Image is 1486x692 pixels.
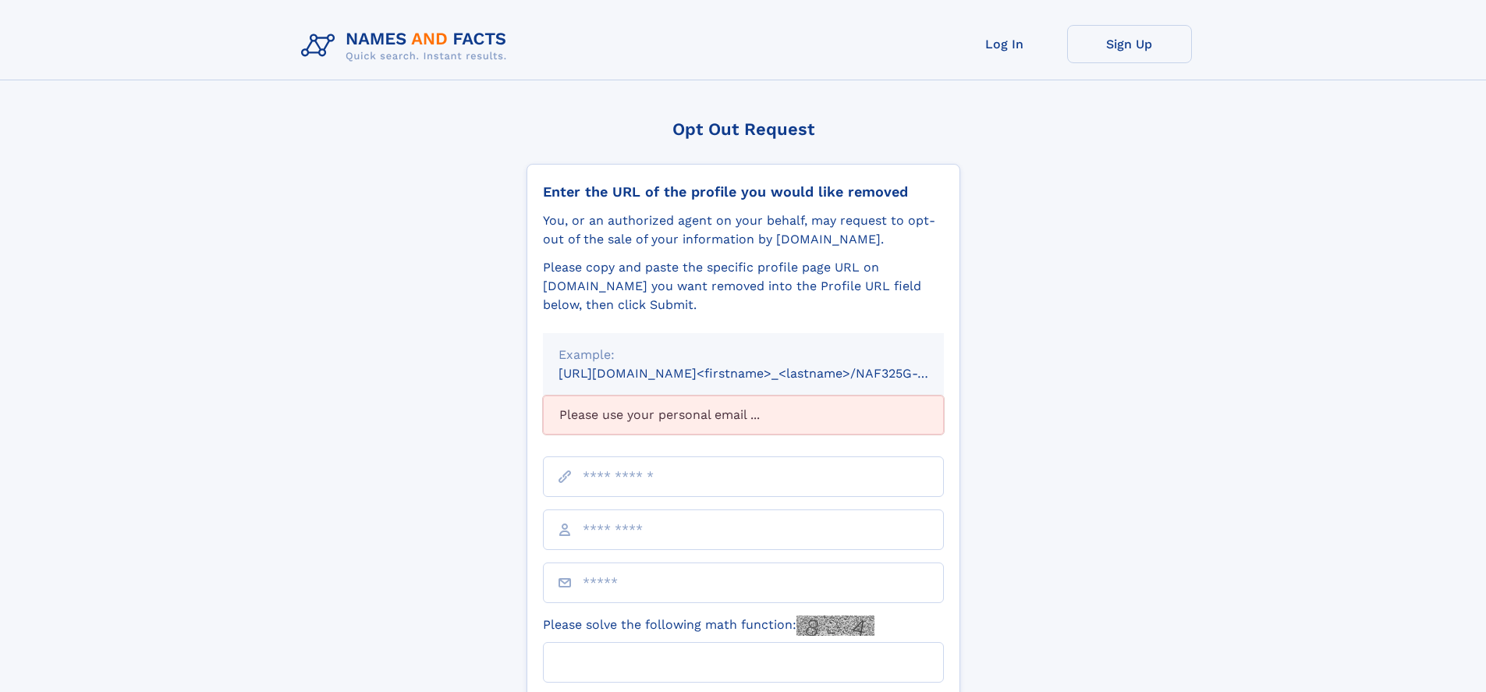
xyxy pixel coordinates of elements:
div: Enter the URL of the profile you would like removed [543,183,944,201]
div: Opt Out Request [527,119,960,139]
div: Please copy and paste the specific profile page URL on [DOMAIN_NAME] you want removed into the Pr... [543,258,944,314]
a: Log In [942,25,1067,63]
div: Please use your personal email ... [543,396,944,435]
small: [URL][DOMAIN_NAME]<firstname>_<lastname>/NAF325G-xxxxxxxx [559,366,974,381]
img: Logo Names and Facts [295,25,520,67]
a: Sign Up [1067,25,1192,63]
div: Example: [559,346,928,364]
div: You, or an authorized agent on your behalf, may request to opt-out of the sale of your informatio... [543,211,944,249]
label: Please solve the following math function: [543,616,874,636]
